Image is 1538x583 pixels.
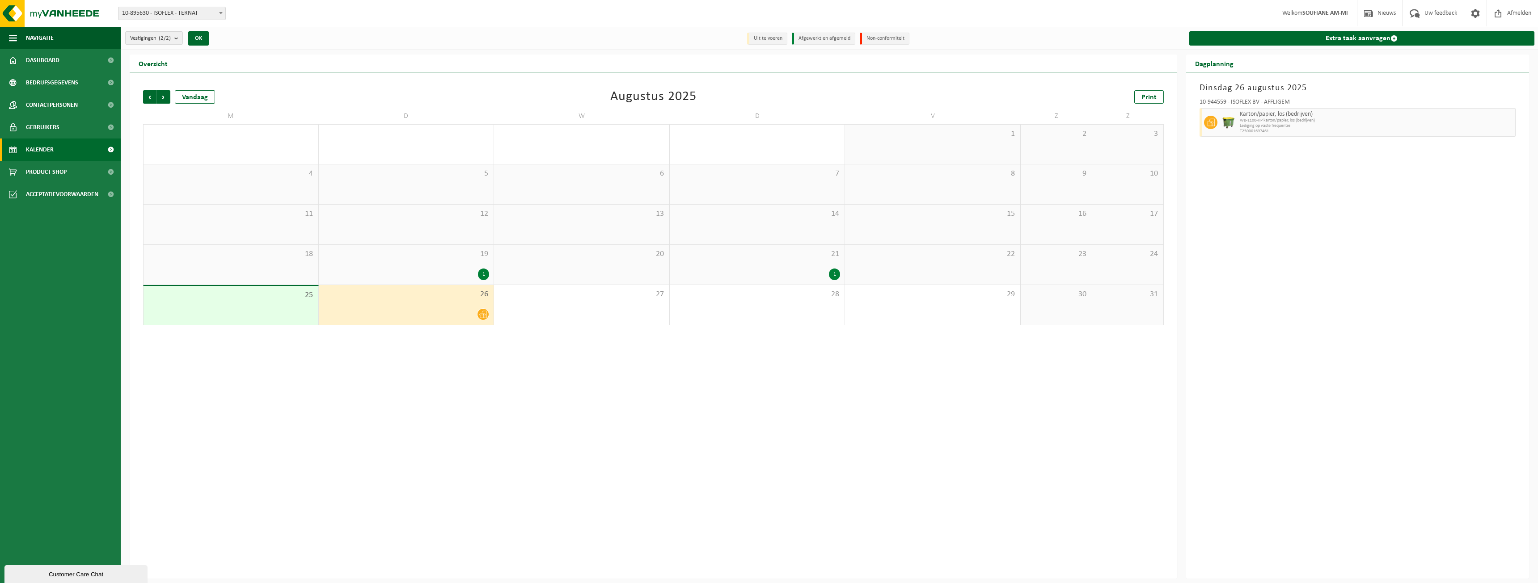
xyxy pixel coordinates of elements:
iframe: chat widget [4,563,149,583]
span: 28 [674,289,841,299]
td: D [319,108,494,124]
td: Z [1092,108,1164,124]
span: Gebruikers [26,116,59,138]
td: D [670,108,845,124]
span: 14 [674,209,841,219]
span: 23 [1025,249,1087,259]
span: Volgende [157,90,170,104]
button: Vestigingen(2/2) [125,31,183,45]
span: 15 [849,209,1016,219]
span: 10-895630 - ISOFLEX - TERNAT [118,7,226,20]
td: M [143,108,319,124]
span: 10 [1097,169,1159,179]
span: 30 [1025,289,1087,299]
span: Print [1141,94,1157,101]
a: Extra taak aanvragen [1189,31,1535,46]
span: 6 [499,169,665,179]
span: Karton/papier, los (bedrijven) [1240,111,1513,118]
span: 27 [499,289,665,299]
span: 19 [323,249,490,259]
h3: Dinsdag 26 augustus 2025 [1200,81,1516,95]
span: 26 [323,289,490,299]
span: 24 [1097,249,1159,259]
span: 17 [1097,209,1159,219]
div: Augustus 2025 [610,90,697,104]
span: 11 [148,209,314,219]
td: W [494,108,670,124]
span: Product Shop [26,161,67,183]
span: Contactpersonen [26,94,78,116]
span: Vorige [143,90,156,104]
button: OK [188,31,209,46]
td: Z [1021,108,1092,124]
span: 18 [148,249,314,259]
li: Non-conformiteit [860,33,909,45]
span: 4 [148,169,314,179]
span: Bedrijfsgegevens [26,71,78,94]
span: 29 [849,289,1016,299]
span: Acceptatievoorwaarden [26,183,98,206]
span: 22 [849,249,1016,259]
h2: Dagplanning [1186,55,1242,72]
span: T250001697461 [1240,129,1513,134]
span: 20 [499,249,665,259]
span: Lediging op vaste frequentie [1240,123,1513,129]
div: 10-944559 - ISOFLEX BV - AFFLIGEM [1200,99,1516,108]
span: 13 [499,209,665,219]
span: 25 [148,290,314,300]
h2: Overzicht [130,55,177,72]
span: 12 [323,209,490,219]
span: 16 [1025,209,1087,219]
span: 3 [1097,129,1159,139]
li: Afgewerkt en afgemeld [792,33,855,45]
span: 2 [1025,129,1087,139]
li: Uit te voeren [747,33,787,45]
span: 1 [849,129,1016,139]
span: Dashboard [26,49,59,71]
span: 8 [849,169,1016,179]
td: V [845,108,1021,124]
span: Navigatie [26,27,54,49]
span: Kalender [26,138,54,161]
span: 9 [1025,169,1087,179]
strong: SOUFIANE AM-MI [1302,10,1348,17]
count: (2/2) [159,35,171,41]
span: 10-895630 - ISOFLEX - TERNAT [118,7,225,20]
div: 1 [829,268,840,280]
div: Vandaag [175,90,215,104]
span: Vestigingen [130,32,171,45]
img: WB-1100-HPE-GN-50 [1222,116,1235,129]
span: WB-1100-HP karton/papier, los (bedrijven) [1240,118,1513,123]
div: 1 [478,268,489,280]
span: 31 [1097,289,1159,299]
span: 7 [674,169,841,179]
a: Print [1134,90,1164,104]
span: 21 [674,249,841,259]
span: 5 [323,169,490,179]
